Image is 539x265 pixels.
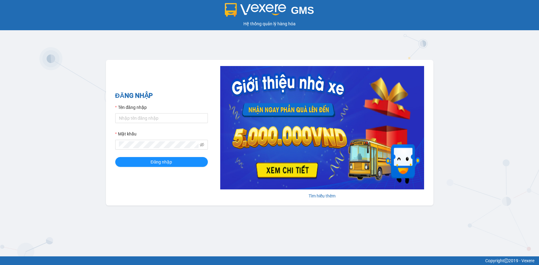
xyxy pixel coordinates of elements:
label: Mật khẩu [115,130,137,137]
img: logo 2 [225,3,286,17]
div: Tìm hiểu thêm [220,193,424,199]
input: Mật khẩu [119,141,199,148]
h2: ĐĂNG NHẬP [115,91,208,101]
div: Hệ thống quản lý hàng hóa [2,20,537,27]
span: copyright [504,259,508,263]
span: Đăng nhập [151,159,172,165]
span: GMS [291,5,314,16]
a: GMS [225,9,314,14]
input: Tên đăng nhập [115,113,208,123]
span: eye-invisible [200,143,204,147]
button: Đăng nhập [115,157,208,167]
label: Tên đăng nhập [115,104,147,111]
div: Copyright 2019 - Vexere [5,257,534,264]
img: banner-0 [220,66,424,189]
